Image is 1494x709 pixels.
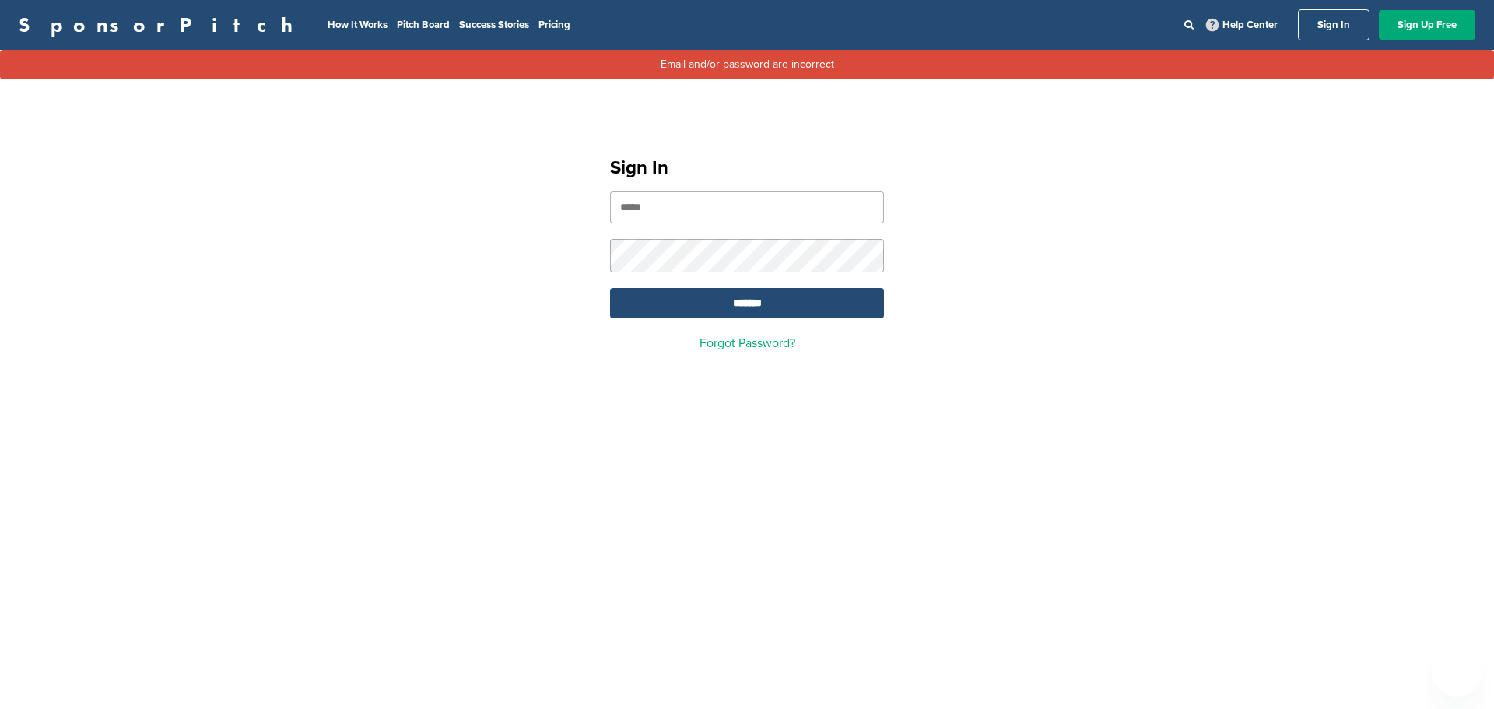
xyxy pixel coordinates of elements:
[700,335,795,351] a: Forgot Password?
[1298,9,1369,40] a: Sign In
[397,19,450,31] a: Pitch Board
[328,19,388,31] a: How It Works
[1379,10,1475,40] a: Sign Up Free
[19,15,303,35] a: SponsorPitch
[459,19,529,31] a: Success Stories
[1432,647,1482,697] iframe: Button to launch messaging window
[538,19,570,31] a: Pricing
[610,154,884,182] h1: Sign In
[1203,16,1281,34] a: Help Center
